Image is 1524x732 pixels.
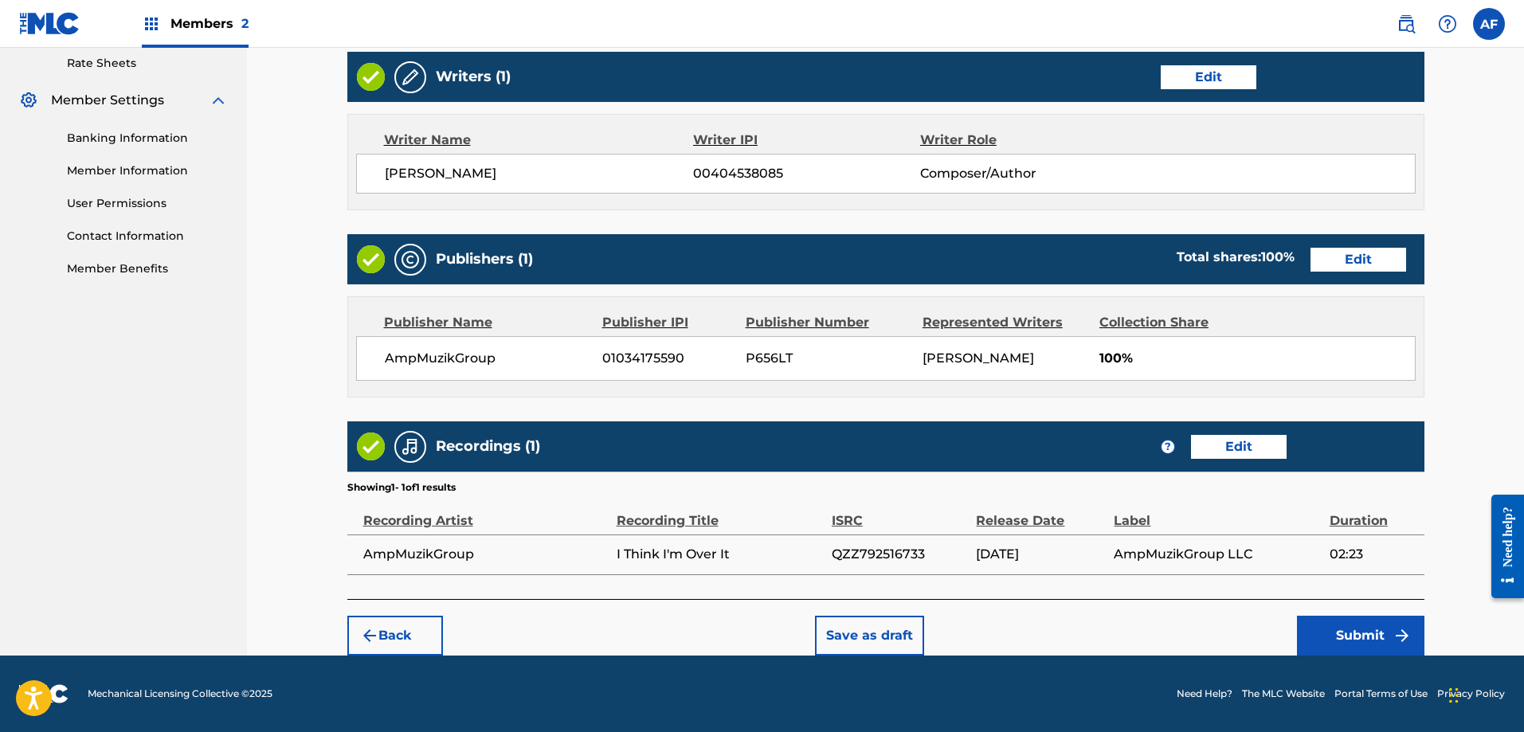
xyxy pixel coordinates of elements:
a: Need Help? [1177,687,1232,701]
div: Collection Share [1099,313,1254,332]
img: Publishers [401,250,420,269]
div: Total shares: [1177,248,1295,267]
p: Showing 1 - 1 of 1 results [347,480,456,495]
a: Banking Information [67,130,228,147]
div: Writer Name [384,131,694,150]
span: 2 [241,16,249,31]
button: Save as draft [815,616,924,656]
span: 02:23 [1330,545,1416,564]
div: Help [1432,8,1463,40]
span: [DATE] [976,545,1106,564]
span: AmpMuzikGroup [363,545,609,564]
span: AmpMuzikGroup [385,349,591,368]
span: ? [1162,440,1174,453]
img: Top Rightsholders [142,14,161,33]
span: Composer/Author [920,164,1126,183]
img: help [1438,14,1457,33]
img: expand [209,91,228,110]
img: Writers [401,68,420,87]
img: Valid [357,245,385,273]
img: Valid [357,63,385,91]
a: Member Information [67,162,228,179]
div: Represented Writers [923,313,1087,332]
h5: Publishers (1) [436,250,533,268]
img: f7272a7cc735f4ea7f67.svg [1393,626,1412,645]
span: P656LT [746,349,911,368]
a: Contact Information [67,228,228,245]
a: Public Search [1390,8,1422,40]
img: 7ee5dd4eb1f8a8e3ef2f.svg [360,626,379,645]
img: Member Settings [19,91,38,110]
div: Publisher Number [746,313,911,332]
span: I Think I'm Over It [617,545,824,564]
span: AmpMuzikGroup LLC [1114,545,1321,564]
div: Writer IPI [693,131,920,150]
span: QZZ792516733 [832,545,969,564]
img: logo [19,684,69,703]
h5: Writers (1) [436,68,511,86]
span: Members [170,14,249,33]
span: 01034175590 [602,349,734,368]
h5: Recordings (1) [436,437,540,456]
button: Submit [1297,616,1424,656]
img: search [1397,14,1416,33]
a: Portal Terms of Use [1334,687,1428,701]
a: Member Benefits [67,260,228,277]
div: Writer Role [920,131,1126,150]
span: 00404538085 [693,164,919,183]
a: The MLC Website [1242,687,1325,701]
div: Release Date [976,495,1106,530]
div: ISRC [832,495,969,530]
div: Publisher Name [384,313,590,332]
iframe: Resource Center [1479,483,1524,611]
iframe: Chat Widget [1444,656,1524,732]
img: Valid [357,433,385,460]
div: Drag [1449,671,1459,719]
button: Edit [1161,65,1256,89]
a: User Permissions [67,195,228,212]
span: [PERSON_NAME] [923,350,1034,366]
img: Recordings [401,437,420,456]
div: Publisher IPI [602,313,734,332]
div: Duration [1330,495,1416,530]
div: User Menu [1473,8,1505,40]
img: MLC Logo [19,12,80,35]
div: Recording Title [617,495,824,530]
span: [PERSON_NAME] [385,164,694,183]
button: Edit [1310,248,1406,272]
a: Rate Sheets [67,55,228,72]
div: Recording Artist [363,495,609,530]
span: 100 % [1261,249,1295,264]
div: Label [1114,495,1321,530]
span: Member Settings [51,91,164,110]
button: Edit [1191,435,1287,459]
span: 100% [1099,349,1415,368]
a: Privacy Policy [1437,687,1505,701]
button: Back [347,616,443,656]
span: Mechanical Licensing Collective © 2025 [88,687,272,701]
